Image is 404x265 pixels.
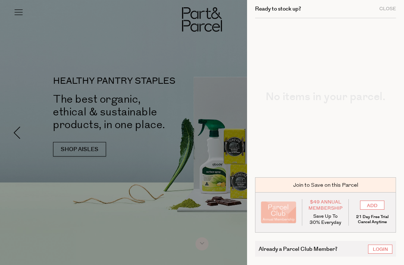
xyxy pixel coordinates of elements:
span: Already a Parcel Club Member? [259,245,338,253]
span: $49 Annual Membership [308,199,343,211]
h2: No items in your parcel. [255,91,396,102]
a: Login [368,245,392,254]
p: 21 Day Free Trial Cancel Anytime [354,214,390,225]
p: Save Up To 30% Everyday [308,213,343,226]
h2: Ready to stock up? [255,6,301,12]
div: Close [379,7,396,11]
input: ADD [360,201,384,210]
div: Join to Save on this Parcel [255,177,396,193]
